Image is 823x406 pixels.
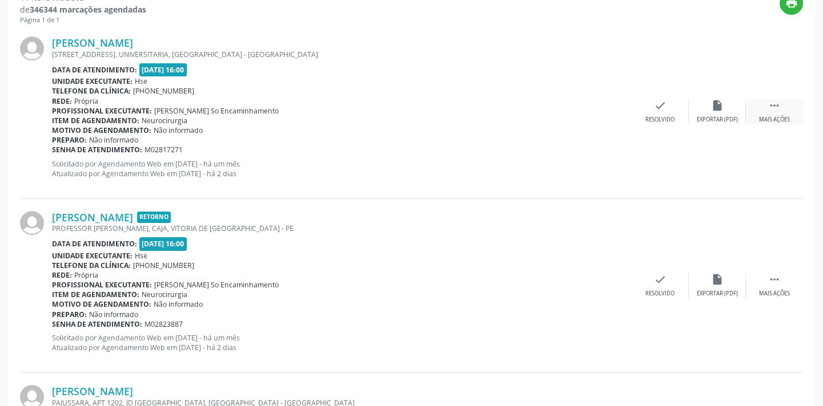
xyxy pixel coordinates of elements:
span: M02817271 [144,145,183,155]
b: Unidade executante: [52,251,133,261]
a: [PERSON_NAME] [52,385,133,397]
i: insert_drive_file [711,273,724,286]
span: [DATE] 16:00 [139,237,187,250]
div: Resolvido [645,116,675,124]
b: Telefone da clínica: [52,86,131,96]
span: [DATE] 16:00 [139,63,187,76]
b: Telefone da clínica: [52,261,131,270]
b: Data de atendimento: [52,239,137,249]
div: PROFESSOR [PERSON_NAME], CAJA, VITORIA DE [GEOGRAPHIC_DATA] - PE [52,224,632,233]
span: Hse [135,251,147,261]
b: Rede: [52,270,72,280]
div: Resolvido [645,290,675,298]
div: Mais ações [759,290,790,298]
strong: 346344 marcações agendadas [30,4,146,15]
span: [PERSON_NAME] So Encaminhamento [154,106,279,116]
span: [PERSON_NAME] So Encaminhamento [154,280,279,290]
i:  [768,273,781,286]
span: Própria [74,270,98,280]
span: [PHONE_NUMBER] [133,261,194,270]
span: Neurocirurgia [142,290,187,299]
div: Página 1 de 1 [20,15,146,25]
b: Senha de atendimento: [52,319,142,329]
b: Profissional executante: [52,280,152,290]
i: check [654,273,667,286]
p: Solicitado por Agendamento Web em [DATE] - há um mês Atualizado por Agendamento Web em [DATE] - h... [52,159,632,178]
span: Própria [74,96,98,106]
b: Rede: [52,96,72,106]
b: Preparo: [52,310,87,319]
span: Não informado [154,125,203,135]
div: Exportar (PDF) [697,290,738,298]
div: Exportar (PDF) [697,116,738,124]
b: Motivo de agendamento: [52,125,151,135]
a: [PERSON_NAME] [52,211,133,224]
b: Profissional executante: [52,106,152,116]
img: img [20,211,44,235]
span: Não informado [154,299,203,309]
b: Preparo: [52,135,87,145]
img: img [20,36,44,60]
b: Senha de atendimento: [52,145,142,155]
span: Não informado [89,310,138,319]
div: de [20,3,146,15]
i: insert_drive_file [711,99,724,112]
i:  [768,99,781,112]
b: Item de agendamento: [52,290,139,299]
span: Retorno [137,212,171,224]
span: [PHONE_NUMBER] [133,86,194,96]
span: Hse [135,76,147,86]
a: [PERSON_NAME] [52,36,133,49]
i: check [654,99,667,112]
b: Motivo de agendamento: [52,299,151,309]
b: Item de agendamento: [52,116,139,125]
span: Neurocirurgia [142,116,187,125]
div: [STREET_ADDRESS]. UNIVERSITARIA, [GEOGRAPHIC_DATA] - [GEOGRAPHIC_DATA] [52,50,632,59]
p: Solicitado por Agendamento Web em [DATE] - há um mês Atualizado por Agendamento Web em [DATE] - h... [52,333,632,352]
div: Mais ações [759,116,790,124]
b: Unidade executante: [52,76,133,86]
span: M02823887 [144,319,183,329]
b: Data de atendimento: [52,65,137,75]
span: Não informado [89,135,138,145]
